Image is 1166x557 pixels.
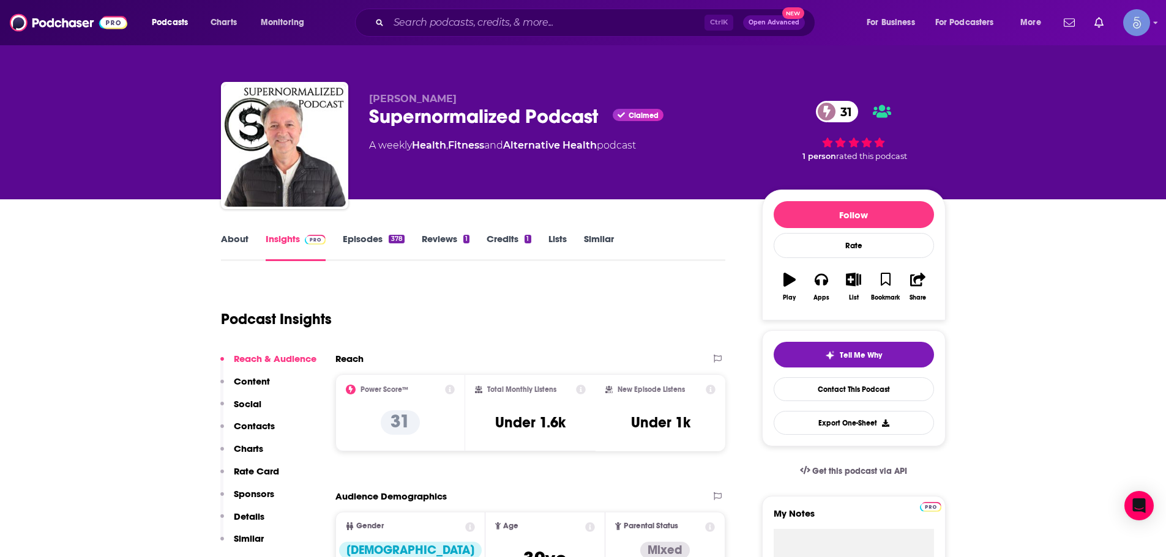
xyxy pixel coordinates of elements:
[412,139,446,151] a: Health
[335,490,447,502] h2: Audience Demographics
[704,15,733,31] span: Ctrl K
[463,235,469,243] div: 1
[422,233,469,261] a: Reviews1
[1089,12,1108,33] a: Show notifications dropdown
[762,93,946,169] div: 31 1 personrated this podcast
[584,233,614,261] a: Similar
[629,113,659,119] span: Claimed
[369,138,636,153] div: A weekly podcast
[221,310,332,328] h1: Podcast Insights
[220,398,261,421] button: Social
[825,350,835,360] img: tell me why sparkle
[220,443,263,465] button: Charts
[920,500,941,512] a: Pro website
[234,353,316,364] p: Reach & Audience
[448,139,484,151] a: Fitness
[234,511,264,522] p: Details
[503,139,597,151] a: Alternative Health
[836,152,907,161] span: rated this podcast
[220,465,279,488] button: Rate Card
[381,410,420,435] p: 31
[234,398,261,410] p: Social
[211,14,237,31] span: Charts
[143,13,204,32] button: open menu
[902,265,933,309] button: Share
[867,14,915,31] span: For Business
[840,350,882,360] span: Tell Me Why
[389,235,404,243] div: 378
[484,139,503,151] span: and
[935,14,994,31] span: For Podcasters
[774,377,934,401] a: Contact This Podcast
[252,13,320,32] button: open menu
[631,413,690,432] h3: Under 1k
[816,101,858,122] a: 31
[335,353,364,364] h2: Reach
[624,522,678,530] span: Parental Status
[234,465,279,477] p: Rate Card
[774,411,934,435] button: Export One-Sheet
[774,342,934,367] button: tell me why sparkleTell Me Why
[234,533,264,544] p: Similar
[1020,14,1041,31] span: More
[261,14,304,31] span: Monitoring
[220,533,264,555] button: Similar
[495,413,566,432] h3: Under 1.6k
[782,7,804,19] span: New
[774,507,934,529] label: My Notes
[813,294,829,301] div: Apps
[870,265,902,309] button: Bookmark
[356,522,384,530] span: Gender
[367,9,827,37] div: Search podcasts, credits, & more...
[1124,491,1154,520] div: Open Intercom Messenger
[790,456,917,486] a: Get this podcast via API
[812,466,907,476] span: Get this podcast via API
[837,265,869,309] button: List
[858,13,930,32] button: open menu
[802,152,836,161] span: 1 person
[220,511,264,533] button: Details
[234,420,275,432] p: Contacts
[920,502,941,512] img: Podchaser Pro
[266,233,326,261] a: InsightsPodchaser Pro
[1059,12,1080,33] a: Show notifications dropdown
[223,84,346,207] img: Supernormalized Podcast
[503,522,518,530] span: Age
[749,20,799,26] span: Open Advanced
[774,265,805,309] button: Play
[220,488,274,511] button: Sponsors
[487,233,531,261] a: Credits1
[849,294,859,301] div: List
[871,294,900,301] div: Bookmark
[1123,9,1150,36] button: Show profile menu
[220,420,275,443] button: Contacts
[10,11,127,34] img: Podchaser - Follow, Share and Rate Podcasts
[361,385,408,394] h2: Power Score™
[220,375,270,398] button: Content
[927,13,1012,32] button: open menu
[343,233,404,261] a: Episodes378
[1012,13,1056,32] button: open menu
[774,201,934,228] button: Follow
[369,93,457,105] span: [PERSON_NAME]
[828,101,858,122] span: 31
[783,294,796,301] div: Play
[221,233,249,261] a: About
[305,235,326,245] img: Podchaser Pro
[446,139,448,151] span: ,
[805,265,837,309] button: Apps
[203,13,244,32] a: Charts
[1123,9,1150,36] span: Logged in as Spiral5-G1
[234,488,274,500] p: Sponsors
[774,233,934,258] div: Rate
[220,353,316,375] button: Reach & Audience
[548,233,567,261] a: Lists
[525,235,531,243] div: 1
[618,385,685,394] h2: New Episode Listens
[234,375,270,387] p: Content
[234,443,263,454] p: Charts
[1123,9,1150,36] img: User Profile
[389,13,704,32] input: Search podcasts, credits, & more...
